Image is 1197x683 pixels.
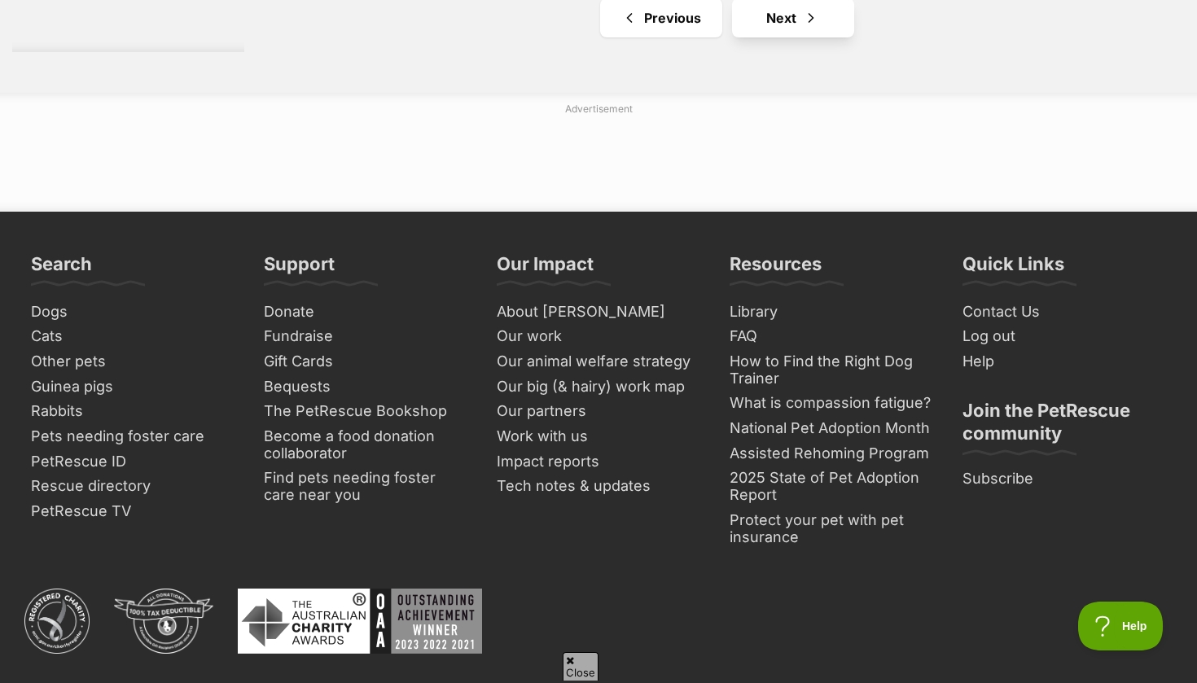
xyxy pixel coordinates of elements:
[24,349,241,374] a: Other pets
[956,466,1173,492] a: Subscribe
[257,374,474,400] a: Bequests
[24,399,241,424] a: Rabbits
[490,374,707,400] a: Our big (& hairy) work map
[24,474,241,499] a: Rescue directory
[956,349,1173,374] a: Help
[490,349,707,374] a: Our animal welfare strategy
[956,324,1173,349] a: Log out
[490,399,707,424] a: Our partners
[114,589,213,654] img: DGR
[723,416,940,441] a: National Pet Adoption Month
[490,300,707,325] a: About [PERSON_NAME]
[723,466,940,507] a: 2025 State of Pet Adoption Report
[490,474,707,499] a: Tech notes & updates
[24,324,241,349] a: Cats
[563,652,598,681] span: Close
[257,424,474,466] a: Become a food donation collaborator
[24,589,90,654] img: ACNC
[24,449,241,475] a: PetRescue ID
[31,252,92,285] h3: Search
[238,589,482,654] img: Australian Charity Awards - Outstanding Achievement Winner 2023 - 2022 - 2021
[723,300,940,325] a: Library
[257,349,474,374] a: Gift Cards
[257,399,474,424] a: The PetRescue Bookshop
[490,449,707,475] a: Impact reports
[257,466,474,507] a: Find pets needing foster care near you
[956,300,1173,325] a: Contact Us
[1078,602,1164,650] iframe: Help Scout Beacon - Open
[497,252,594,285] h3: Our Impact
[24,300,241,325] a: Dogs
[264,252,335,285] h3: Support
[24,374,241,400] a: Guinea pigs
[723,324,940,349] a: FAQ
[962,399,1166,454] h3: Join the PetRescue community
[24,424,241,449] a: Pets needing foster care
[24,499,241,524] a: PetRescue TV
[723,391,940,416] a: What is compassion fatigue?
[490,324,707,349] a: Our work
[723,508,940,549] a: Protect your pet with pet insurance
[723,349,940,391] a: How to Find the Right Dog Trainer
[723,441,940,466] a: Assisted Rehoming Program
[962,252,1064,285] h3: Quick Links
[257,324,474,349] a: Fundraise
[490,424,707,449] a: Work with us
[730,252,822,285] h3: Resources
[257,300,474,325] a: Donate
